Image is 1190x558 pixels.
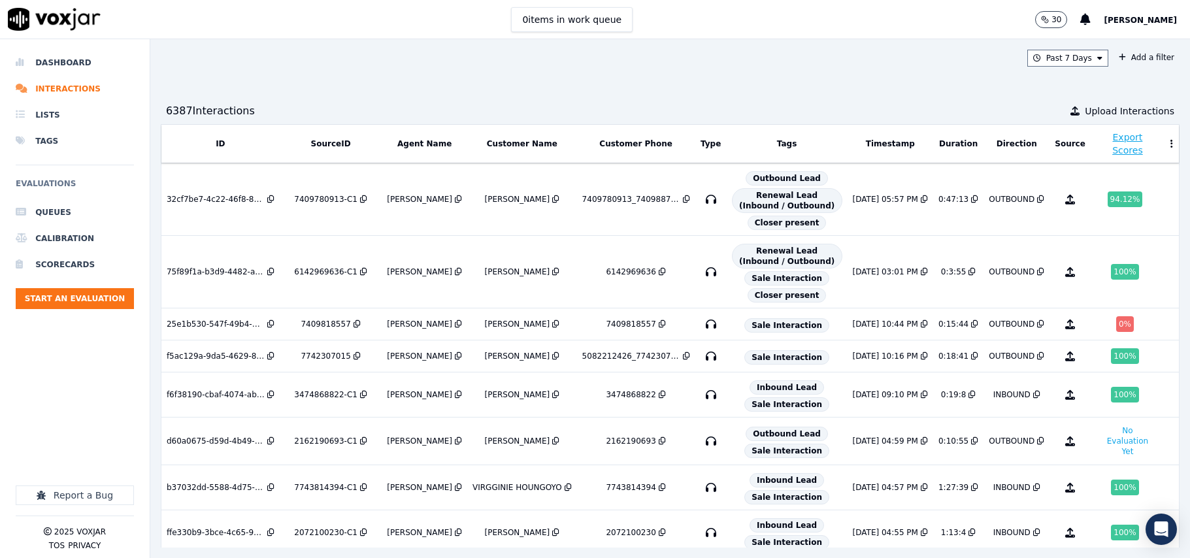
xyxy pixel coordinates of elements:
[744,318,829,333] span: Sale Interaction
[582,194,680,205] div: 7409780913_7409887408
[216,139,225,149] button: ID
[938,319,968,329] div: 0:15:44
[16,225,134,252] a: Calibration
[484,194,550,205] div: [PERSON_NAME]
[853,267,918,277] div: [DATE] 03:01 PM
[853,351,918,361] div: [DATE] 10:16 PM
[732,188,842,213] span: Renewal Lead (Inbound / Outbound)
[387,194,452,205] div: [PERSON_NAME]
[853,319,918,329] div: [DATE] 10:44 PM
[853,194,918,205] div: [DATE] 05:57 PM
[989,319,1034,329] div: OUTBOUND
[853,436,918,446] div: [DATE] 04:59 PM
[746,171,828,186] span: Outbound Lead
[487,139,557,149] button: Customer Name
[16,485,134,505] button: Report a Bug
[744,350,829,365] span: Sale Interaction
[1146,514,1177,545] div: Open Intercom Messenger
[853,482,918,493] div: [DATE] 04:57 PM
[294,267,357,277] div: 6142969636-C1
[167,351,265,361] div: f5ac129a-9da5-4629-88d5-ff08f9f86aad
[606,482,655,493] div: 7743814394
[1104,16,1177,25] span: [PERSON_NAME]
[989,194,1034,205] div: OUTBOUND
[167,436,265,446] div: d60a0675-d59d-4b49-a5c6-26217935425c
[8,8,101,31] img: voxjar logo
[606,436,655,446] div: 2162190693
[387,436,452,446] div: [PERSON_NAME]
[732,244,842,269] span: Renewal Lead (Inbound / Outbound)
[167,267,265,277] div: 75f89f1a-b3d9-4482-a44f-b6f29530a027
[750,473,824,487] span: Inbound Lead
[1111,525,1138,540] div: 100 %
[853,389,918,400] div: [DATE] 09:10 PM
[1104,12,1190,27] button: [PERSON_NAME]
[997,139,1037,149] button: Direction
[484,527,550,538] div: [PERSON_NAME]
[294,389,357,400] div: 3474868822-C1
[1108,191,1143,207] div: 94.12 %
[1114,50,1180,65] button: Add a filter
[294,527,357,538] div: 2072100230-C1
[1035,11,1080,28] button: 30
[1055,139,1085,149] button: Source
[387,389,452,400] div: [PERSON_NAME]
[301,319,350,329] div: 7409818557
[993,527,1031,538] div: INBOUND
[938,194,968,205] div: 0:47:13
[167,527,265,538] div: ffe330b9-3bce-4c65-9beb-411bac5eb660
[582,351,680,361] div: 5082212426_7742307015
[744,397,829,412] span: Sale Interaction
[1051,14,1061,25] p: 30
[777,139,797,149] button: Tags
[397,139,452,149] button: Agent Name
[49,540,65,551] button: TOS
[606,527,655,538] div: 2072100230
[1035,11,1067,28] button: 30
[748,216,827,230] span: Closer present
[748,288,827,303] span: Closer present
[941,389,967,400] div: 0:19:8
[311,139,351,149] button: SourceID
[938,436,968,446] div: 0:10:55
[1096,423,1159,459] button: No Evaluation Yet
[853,527,918,538] div: [DATE] 04:55 PM
[1111,480,1138,495] div: 100 %
[387,267,452,277] div: [PERSON_NAME]
[16,102,134,128] a: Lists
[16,288,134,309] button: Start an Evaluation
[484,389,550,400] div: [PERSON_NAME]
[387,482,452,493] div: [PERSON_NAME]
[750,518,824,533] span: Inbound Lead
[599,139,672,149] button: Customer Phone
[744,535,829,550] span: Sale Interaction
[16,252,134,278] a: Scorecards
[167,194,265,205] div: 32cf7be7-4c22-46f8-8b18-1b564a22157a
[387,527,452,538] div: [PERSON_NAME]
[993,389,1031,400] div: INBOUND
[294,194,357,205] div: 7409780913-C1
[54,527,106,537] p: 2025 Voxjar
[746,427,828,441] span: Outbound Lead
[989,351,1034,361] div: OUTBOUND
[387,319,452,329] div: [PERSON_NAME]
[606,319,655,329] div: 7409818557
[606,267,655,277] div: 6142969636
[1111,264,1138,280] div: 100 %
[941,527,967,538] div: 1:13:4
[1116,316,1134,332] div: 0 %
[16,199,134,225] a: Queues
[938,351,968,361] div: 0:18:41
[744,490,829,504] span: Sale Interaction
[68,540,101,551] button: Privacy
[16,50,134,76] a: Dashboard
[167,319,265,329] div: 25e1b530-547f-49b4-b5b2-ca27abfcad5e
[701,139,721,149] button: Type
[989,267,1034,277] div: OUTBOUND
[484,351,550,361] div: [PERSON_NAME]
[16,128,134,154] a: Tags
